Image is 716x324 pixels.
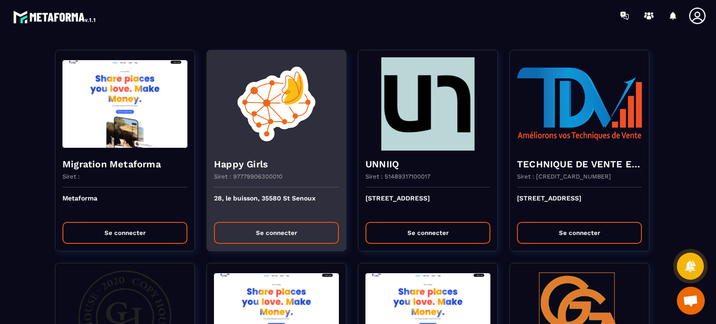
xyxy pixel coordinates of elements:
[365,158,490,171] h4: UNNIIQ
[62,222,187,244] button: Se connecter
[214,222,339,244] button: Se connecter
[214,194,339,215] p: 28, le buisson, 35580 St Senoux
[62,194,187,215] p: Metaforma
[62,57,187,151] img: funnel-background
[214,173,282,180] p: Siret : 97779906300010
[214,158,339,171] h4: Happy Girls
[517,194,642,215] p: [STREET_ADDRESS]
[517,173,611,180] p: Siret : [CREDIT_CARD_NUMBER]
[517,222,642,244] button: Se connecter
[365,173,430,180] p: Siret : 51489317100017
[365,194,490,215] p: [STREET_ADDRESS]
[365,57,490,151] img: funnel-background
[365,222,490,244] button: Se connecter
[517,158,642,171] h4: TECHNIQUE DE VENTE EDITION
[677,287,705,315] a: Ouvrir le chat
[13,8,97,25] img: logo
[517,57,642,151] img: funnel-background
[214,57,339,151] img: funnel-background
[62,173,80,180] p: Siret :
[62,158,187,171] h4: Migration Metaforma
